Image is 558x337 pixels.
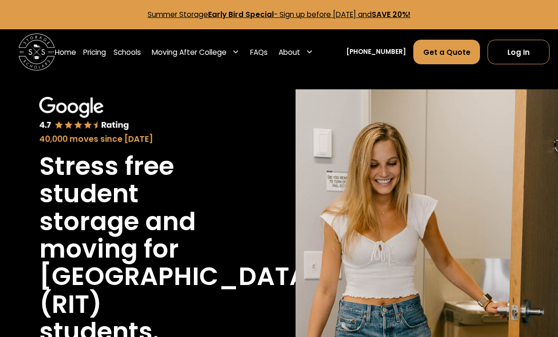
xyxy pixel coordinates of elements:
a: Get a Quote [413,40,480,64]
div: Moving After College [152,47,227,58]
strong: Early Bird Special [208,9,274,19]
div: About [275,39,317,65]
a: FAQs [250,39,268,65]
a: Pricing [83,39,106,65]
h1: Stress free student storage and moving for [39,153,242,263]
img: Google 4.7 star rating [39,97,129,131]
a: Log In [488,40,549,64]
strong: SAVE 20%! [372,9,410,19]
a: home [18,34,55,70]
a: Summer StorageEarly Bird Special- Sign up before [DATE] andSAVE 20%! [148,9,410,19]
div: Moving After College [148,39,243,65]
a: [PHONE_NUMBER] [346,47,406,57]
h1: [GEOGRAPHIC_DATA] (RIT) [39,263,320,318]
a: Home [55,39,76,65]
div: About [279,47,300,58]
img: Storage Scholars main logo [18,34,55,70]
a: Schools [113,39,141,65]
div: 40,000 moves since [DATE] [39,133,242,145]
